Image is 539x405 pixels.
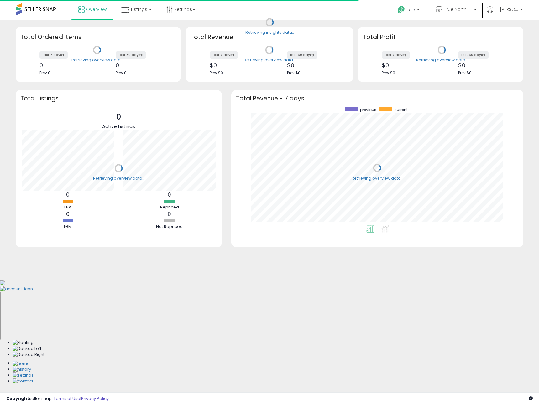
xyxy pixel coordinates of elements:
img: Settings [13,372,34,378]
img: History [13,367,31,372]
img: Docked Right [13,352,44,358]
span: Hi [PERSON_NAME] [495,6,518,13]
img: Contact [13,378,33,384]
span: True North Supply & Co. - Walmart [444,6,472,13]
div: Retrieving overview data.. [244,58,295,63]
span: Listings [131,6,147,13]
a: Hi [PERSON_NAME] [487,6,523,20]
img: Floating [13,340,34,346]
img: Docked Left [13,346,41,352]
div: Retrieving overview data.. [93,176,144,182]
img: Home [13,361,30,367]
a: Help [393,1,426,20]
span: Overview [86,6,107,13]
div: Retrieving overview data.. [352,176,403,181]
i: Get Help [397,6,405,13]
div: Retrieving overview data.. [416,58,467,63]
div: Retrieving overview data.. [71,58,123,63]
span: Help [407,7,415,13]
